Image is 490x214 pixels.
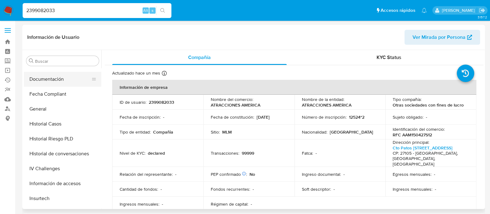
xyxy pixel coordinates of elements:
[143,7,148,13] span: Alt
[152,7,153,13] span: s
[24,72,96,87] button: Documentación
[302,129,327,135] p: Nacionalidad :
[24,146,101,161] button: Historial de conversaciones
[156,6,169,15] button: search-icon
[161,186,162,192] p: -
[24,131,101,146] button: Historial Riesgo PLD
[257,114,270,120] p: [DATE]
[316,150,317,156] p: -
[435,186,436,192] p: -
[393,97,422,102] p: Tipo compañía :
[253,186,254,192] p: -
[333,186,335,192] p: -
[211,150,239,156] p: Transacciones :
[24,102,101,116] button: General
[163,114,164,120] p: -
[413,30,466,45] span: Ver Mirada por Persona
[175,171,176,177] p: -
[120,186,158,192] p: Cantidad de fondos :
[120,150,145,156] p: Nivel de KYC :
[27,34,79,40] h1: Información de Usuario
[302,186,331,192] p: Soft descriptor :
[211,114,254,120] p: Fecha de constitución :
[393,114,423,120] p: Sujeto obligado :
[211,171,247,177] p: PEP confirmado :
[242,150,254,156] p: 99999
[422,8,427,13] a: Notificaciones
[479,7,485,14] a: Salir
[393,132,432,138] p: RFC AAM150427S12
[349,114,364,120] p: 12524*2
[393,126,445,132] p: Identificación del comercio :
[302,102,351,108] p: ATRACCIONES AMERICA
[211,97,253,102] p: Nombre del comercio :
[434,171,435,177] p: -
[120,99,146,105] p: ID de usuario :
[393,139,429,145] p: Dirección principal :
[330,129,373,135] p: [GEOGRAPHIC_DATA]
[148,150,165,156] p: declared
[112,70,160,76] p: Actualizado hace un mes
[120,201,159,207] p: Ingresos mensuales :
[393,145,452,151] a: Cto Patos [STREET_ADDRESS]
[377,54,401,61] span: KYC Status
[302,114,347,120] p: Número de inscripción :
[393,171,431,177] p: Egresos mensuales :
[149,99,174,105] p: 2399082033
[120,129,151,135] p: Tipo de entidad :
[211,129,220,135] p: Sitio :
[249,171,255,177] p: No
[24,87,101,102] button: Fecha Compliant
[23,7,171,15] input: Buscar usuario o caso...
[120,171,173,177] p: Relación del representante :
[393,151,466,167] h4: CP: 27105 - [GEOGRAPHIC_DATA], [GEOGRAPHIC_DATA], [GEOGRAPHIC_DATA]
[24,161,101,176] button: IV Challenges
[404,30,480,45] button: Ver Mirada por Persona
[302,150,313,156] p: Fatca :
[251,201,252,207] p: -
[29,58,34,63] button: Buscar
[162,201,163,207] p: -
[211,102,260,108] p: ATRACCIONES AMERICA
[24,116,101,131] button: Historial Casos
[35,58,96,64] input: Buscar
[381,7,415,14] span: Accesos rápidos
[343,171,345,177] p: -
[442,7,477,13] p: anamaria.arriagasanchez@mercadolibre.com.mx
[24,191,101,206] button: Insurtech
[302,97,344,102] p: Nombre de la entidad :
[211,201,248,207] p: Régimen de capital :
[222,129,232,135] p: MLM
[112,80,476,95] th: Información de empresa
[393,102,463,108] p: Otras sociedades con fines de lucro
[302,171,341,177] p: Ingreso documental :
[120,114,161,120] p: Fecha de inscripción :
[24,176,101,191] button: Información de accesos
[426,114,427,120] p: -
[153,129,173,135] p: Compañia
[188,54,211,61] span: Compañía
[211,186,250,192] p: Fondos recurrentes :
[393,186,432,192] p: Ingresos mensuales :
